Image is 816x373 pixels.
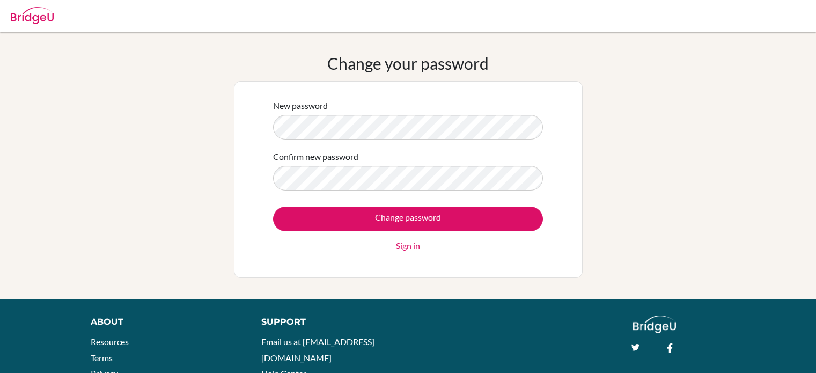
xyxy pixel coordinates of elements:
img: logo_white@2x-f4f0deed5e89b7ecb1c2cc34c3e3d731f90f0f143d5ea2071677605dd97b5244.png [633,316,677,333]
label: Confirm new password [273,150,358,163]
div: Support [261,316,396,328]
a: Email us at [EMAIL_ADDRESS][DOMAIN_NAME] [261,337,374,363]
a: Resources [91,337,129,347]
input: Change password [273,207,543,231]
h1: Change your password [327,54,489,73]
img: Bridge-U [11,7,54,24]
a: Terms [91,353,113,363]
div: About [91,316,237,328]
a: Sign in [396,239,420,252]
label: New password [273,99,328,112]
